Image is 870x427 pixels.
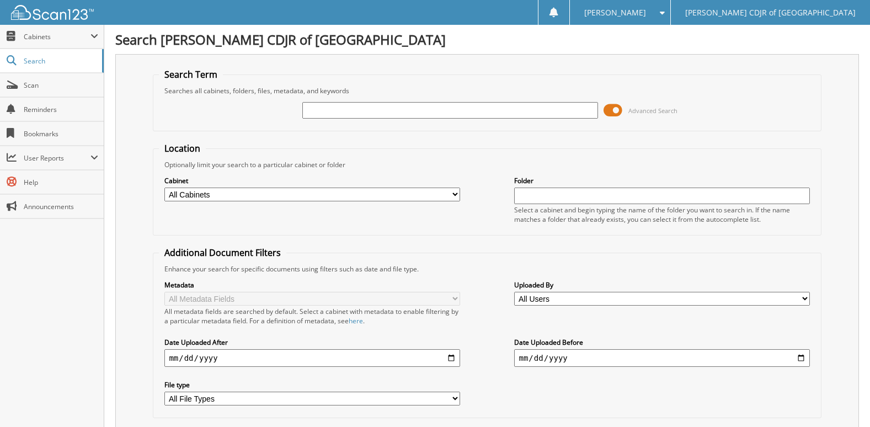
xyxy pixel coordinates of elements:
[164,176,460,185] label: Cabinet
[164,280,460,290] label: Metadata
[159,160,815,169] div: Optionally limit your search to a particular cabinet or folder
[24,105,98,114] span: Reminders
[628,106,677,115] span: Advanced Search
[24,56,97,66] span: Search
[349,316,363,325] a: here
[164,349,460,367] input: start
[584,9,646,16] span: [PERSON_NAME]
[164,380,460,389] label: File type
[24,178,98,187] span: Help
[11,5,94,20] img: scan123-logo-white.svg
[514,338,809,347] label: Date Uploaded Before
[159,142,206,154] legend: Location
[24,129,98,138] span: Bookmarks
[685,9,856,16] span: [PERSON_NAME] CDJR of [GEOGRAPHIC_DATA]
[514,205,809,224] div: Select a cabinet and begin typing the name of the folder you want to search in. If the name match...
[514,349,809,367] input: end
[24,32,90,41] span: Cabinets
[24,153,90,163] span: User Reports
[514,280,809,290] label: Uploaded By
[159,264,815,274] div: Enhance your search for specific documents using filters such as date and file type.
[164,307,460,325] div: All metadata fields are searched by default. Select a cabinet with metadata to enable filtering b...
[159,68,223,81] legend: Search Term
[159,86,815,95] div: Searches all cabinets, folders, files, metadata, and keywords
[164,338,460,347] label: Date Uploaded After
[24,202,98,211] span: Announcements
[159,247,286,259] legend: Additional Document Filters
[24,81,98,90] span: Scan
[115,30,859,49] h1: Search [PERSON_NAME] CDJR of [GEOGRAPHIC_DATA]
[514,176,809,185] label: Folder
